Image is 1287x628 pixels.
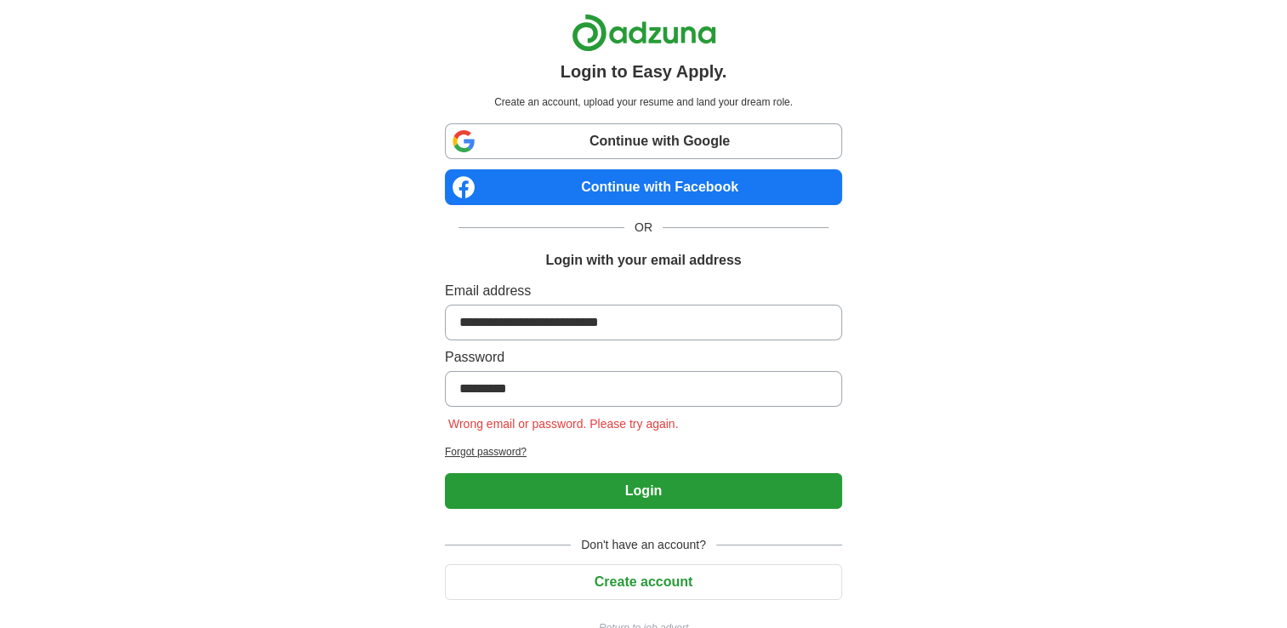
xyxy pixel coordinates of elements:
[445,564,842,600] button: Create account
[448,94,839,110] p: Create an account, upload your resume and land your dream role.
[445,574,842,589] a: Create account
[445,169,842,205] a: Continue with Facebook
[545,250,741,271] h1: Login with your email address
[445,281,842,301] label: Email address
[445,417,682,431] span: Wrong email or password. Please try again.
[445,444,842,460] a: Forgot password?
[571,536,716,554] span: Don't have an account?
[445,123,842,159] a: Continue with Google
[445,347,842,368] label: Password
[572,14,716,52] img: Adzuna logo
[624,219,663,237] span: OR
[561,59,727,84] h1: Login to Easy Apply.
[445,473,842,509] button: Login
